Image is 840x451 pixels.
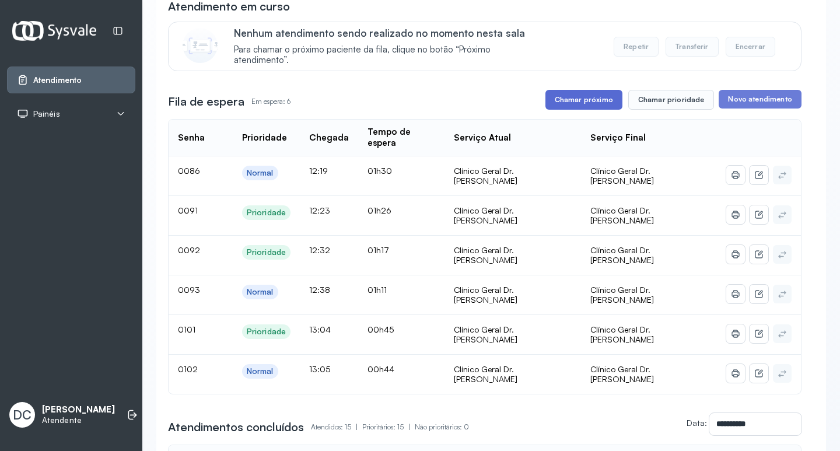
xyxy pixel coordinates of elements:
span: Clínico Geral Dr. [PERSON_NAME] [590,364,654,384]
p: Atendente [42,415,115,425]
button: Repetir [614,37,659,57]
span: 13:05 [309,364,330,374]
div: Prioridade [242,132,287,144]
div: Clínico Geral Dr. [PERSON_NAME] [454,324,571,345]
img: Logotipo do estabelecimento [12,21,96,40]
div: Prioridade [247,327,286,337]
div: Clínico Geral Dr. [PERSON_NAME] [454,166,571,186]
div: Chegada [309,132,349,144]
button: Novo atendimento [719,90,801,109]
span: 12:32 [309,245,330,255]
button: Encerrar [726,37,775,57]
div: Tempo de espera [367,127,435,149]
a: Atendimento [17,74,125,86]
span: 12:23 [309,205,330,215]
span: 12:38 [309,285,330,295]
span: Clínico Geral Dr. [PERSON_NAME] [590,166,654,186]
div: Prioridade [247,247,286,257]
span: 0093 [178,285,200,295]
p: Em espera: 6 [251,93,290,110]
span: 0086 [178,166,200,176]
button: Chamar prioridade [628,90,715,110]
button: Transferir [666,37,719,57]
div: Normal [247,287,274,297]
div: Senha [178,132,205,144]
span: Clínico Geral Dr. [PERSON_NAME] [590,324,654,345]
span: Clínico Geral Dr. [PERSON_NAME] [590,245,654,265]
span: 0091 [178,205,198,215]
div: Clínico Geral Dr. [PERSON_NAME] [454,245,571,265]
span: Para chamar o próximo paciente da fila, clique no botão “Próximo atendimento”. [234,44,542,67]
label: Data: [687,418,707,428]
h3: Atendimentos concluídos [168,419,304,435]
span: 01h30 [367,166,392,176]
div: Serviço Final [590,132,646,144]
img: Imagem de CalloutCard [183,28,218,63]
div: Serviço Atual [454,132,511,144]
p: Não prioritários: 0 [415,419,469,435]
div: Clínico Geral Dr. [PERSON_NAME] [454,205,571,226]
p: Nenhum atendimento sendo realizado no momento nesta sala [234,27,542,39]
div: Normal [247,366,274,376]
p: [PERSON_NAME] [42,404,115,415]
span: 01h26 [367,205,391,215]
button: Chamar próximo [545,90,622,110]
span: Clínico Geral Dr. [PERSON_NAME] [590,285,654,305]
span: 0092 [178,245,200,255]
p: Prioritários: 15 [362,419,415,435]
div: Clínico Geral Dr. [PERSON_NAME] [454,364,571,384]
h3: Fila de espera [168,93,244,110]
p: Atendidos: 15 [311,419,362,435]
span: 01h17 [367,245,389,255]
span: 00h45 [367,324,394,334]
div: Clínico Geral Dr. [PERSON_NAME] [454,285,571,305]
span: Atendimento [33,75,82,85]
span: 13:04 [309,324,331,334]
div: Normal [247,168,274,178]
div: Prioridade [247,208,286,218]
span: 00h44 [367,364,394,374]
span: | [408,422,410,431]
span: 01h11 [367,285,387,295]
span: 0102 [178,364,198,374]
span: Clínico Geral Dr. [PERSON_NAME] [590,205,654,226]
span: 12:19 [309,166,328,176]
span: 0101 [178,324,195,334]
span: | [356,422,358,431]
span: Painéis [33,109,60,119]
